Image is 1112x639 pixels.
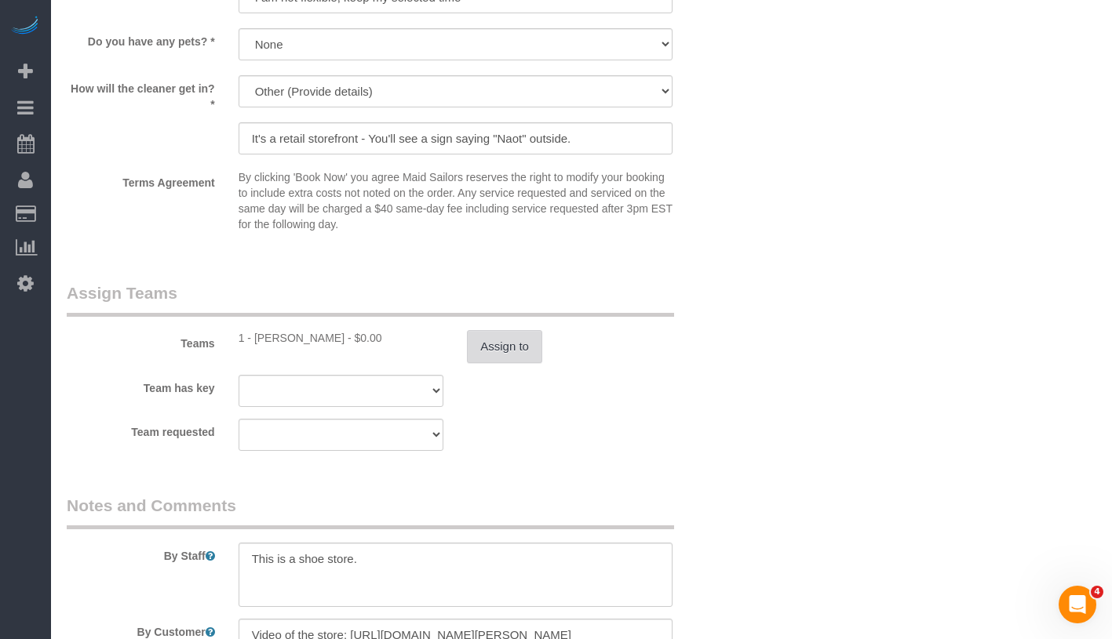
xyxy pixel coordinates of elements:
legend: Assign Teams [67,281,674,317]
label: Do you have any pets? * [55,28,227,49]
label: Terms Agreement [55,169,227,191]
iframe: Intercom live chat [1059,586,1096,623]
img: Automaid Logo [9,16,41,38]
p: By clicking 'Book Now' you agree Maid Sailors reserves the right to modify your booking to includ... [239,169,673,232]
div: 2 hours x $0.00/hour [239,330,444,346]
label: Team requested [55,419,227,440]
label: By Staff [55,543,227,564]
label: How will the cleaner get in? * [55,75,227,112]
legend: Notes and Comments [67,494,674,529]
label: Team has key [55,375,227,396]
span: 4 [1091,586,1103,598]
button: Assign to [467,330,542,363]
label: Teams [55,330,227,351]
